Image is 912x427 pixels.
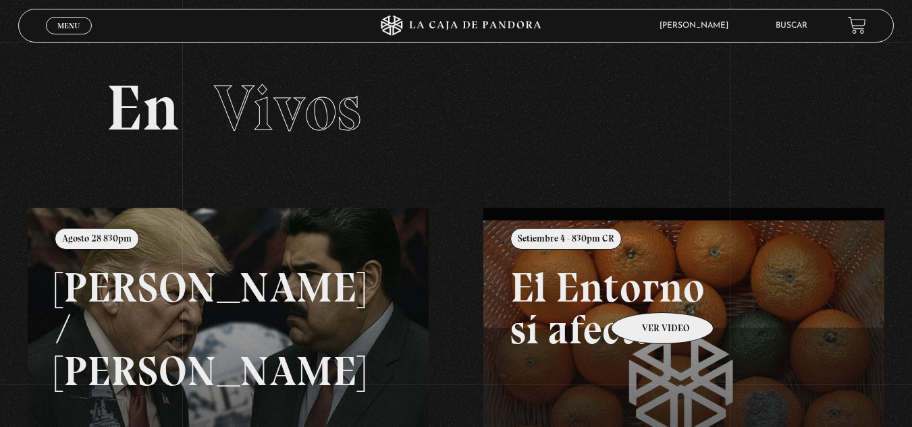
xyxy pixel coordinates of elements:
[848,16,866,34] a: View your shopping cart
[106,76,807,140] h2: En
[214,69,361,146] span: Vivos
[53,32,84,42] span: Cerrar
[776,22,807,30] a: Buscar
[57,22,80,30] span: Menu
[653,22,742,30] span: [PERSON_NAME]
